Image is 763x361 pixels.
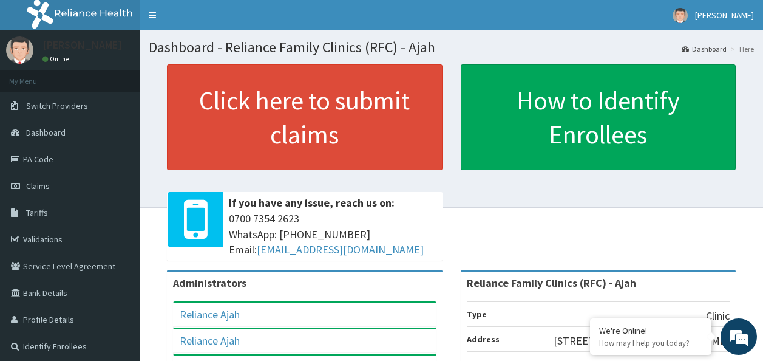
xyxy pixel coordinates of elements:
[180,334,240,348] a: Reliance Ajah
[599,338,702,348] p: How may I help you today?
[26,127,66,138] span: Dashboard
[167,64,443,170] a: Click here to submit claims
[149,40,754,55] h1: Dashboard - Reliance Family Clinics (RFC) - Ajah
[6,36,33,64] img: User Image
[599,325,702,336] div: We're Online!
[467,309,487,320] b: Type
[728,44,754,54] li: Here
[42,40,122,50] p: [PERSON_NAME]
[554,333,730,349] p: [STREET_ADDRESS][PERSON_NAME]
[180,308,240,321] a: Reliance Ajah
[673,8,688,23] img: User Image
[173,276,246,290] b: Administrators
[461,64,736,170] a: How to Identify Enrollees
[229,211,436,258] span: 0700 7354 2623 WhatsApp: [PHONE_NUMBER] Email:
[695,10,754,21] span: [PERSON_NAME]
[26,100,88,111] span: Switch Providers
[26,180,50,191] span: Claims
[229,196,395,210] b: If you have any issue, reach us on:
[42,55,72,63] a: Online
[467,276,636,290] strong: Reliance Family Clinics (RFC) - Ajah
[26,207,48,218] span: Tariffs
[682,44,727,54] a: Dashboard
[257,242,424,256] a: [EMAIL_ADDRESS][DOMAIN_NAME]
[467,334,500,345] b: Address
[706,308,730,324] p: Clinic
